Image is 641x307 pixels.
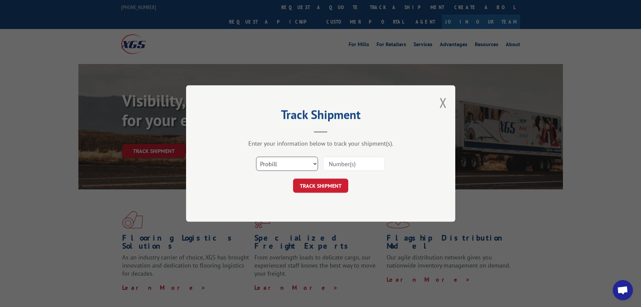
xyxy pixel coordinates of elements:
h2: Track Shipment [220,110,422,123]
button: TRACK SHIPMENT [293,179,348,193]
div: Open chat [613,280,633,300]
button: Close modal [439,94,447,112]
input: Number(s) [323,157,385,171]
div: Enter your information below to track your shipment(s). [220,140,422,147]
